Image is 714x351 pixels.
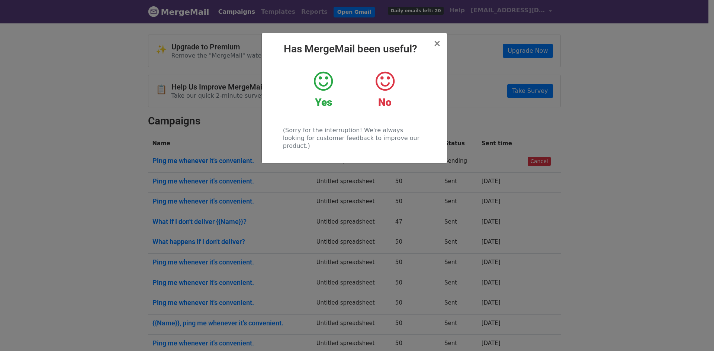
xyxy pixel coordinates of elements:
[433,39,441,48] button: Close
[360,70,410,109] a: No
[433,38,441,49] span: ×
[268,43,441,55] h2: Has MergeMail been useful?
[315,96,332,108] strong: Yes
[283,126,425,150] p: (Sorry for the interruption! We're always looking for customer feedback to improve our product.)
[378,96,392,108] strong: No
[298,70,348,109] a: Yes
